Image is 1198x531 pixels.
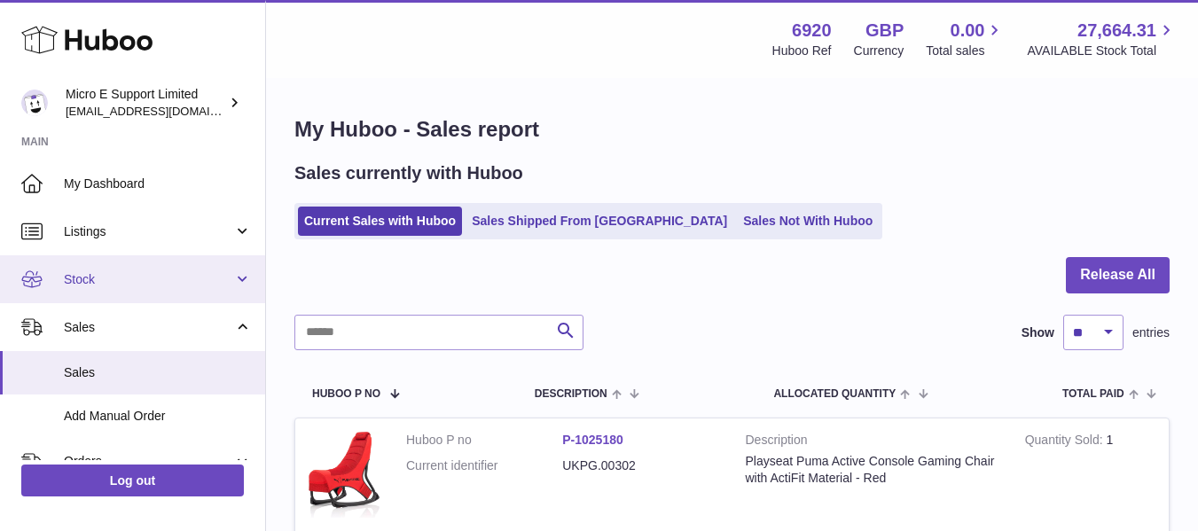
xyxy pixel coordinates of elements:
div: Playseat Puma Active Console Gaming Chair with ActiFit Material - Red [746,453,998,487]
span: Listings [64,223,233,240]
span: entries [1132,324,1170,341]
dd: UKPG.00302 [562,457,718,474]
a: Sales Shipped From [GEOGRAPHIC_DATA] [466,207,733,236]
span: [EMAIL_ADDRESS][DOMAIN_NAME] [66,104,261,118]
span: Total paid [1062,388,1124,400]
label: Show [1022,324,1054,341]
span: Sales [64,319,233,336]
span: Add Manual Order [64,408,252,425]
div: Huboo Ref [772,43,832,59]
h2: Sales currently with Huboo [294,161,523,185]
div: Currency [854,43,904,59]
strong: 6920 [792,19,832,43]
img: contact@micropcsupport.com [21,90,48,116]
strong: Quantity Sold [1025,433,1107,451]
a: 0.00 Total sales [926,19,1005,59]
img: $_57.JPG [309,432,380,518]
span: Total sales [926,43,1005,59]
span: Stock [64,271,233,288]
span: ALLOCATED Quantity [773,388,896,400]
button: Release All [1066,257,1170,293]
a: Current Sales with Huboo [298,207,462,236]
a: Sales Not With Huboo [737,207,879,236]
span: My Dashboard [64,176,252,192]
a: 27,664.31 AVAILABLE Stock Total [1027,19,1177,59]
span: Huboo P no [312,388,380,400]
span: Orders [64,453,233,470]
dt: Huboo P no [406,432,562,449]
span: 27,664.31 [1077,19,1156,43]
h1: My Huboo - Sales report [294,115,1170,144]
span: 0.00 [951,19,985,43]
strong: Description [746,432,998,453]
span: Sales [64,364,252,381]
div: Micro E Support Limited [66,86,225,120]
dt: Current identifier [406,457,562,474]
span: AVAILABLE Stock Total [1027,43,1177,59]
strong: GBP [865,19,904,43]
span: Description [535,388,607,400]
a: Log out [21,465,244,496]
a: P-1025180 [562,433,623,447]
